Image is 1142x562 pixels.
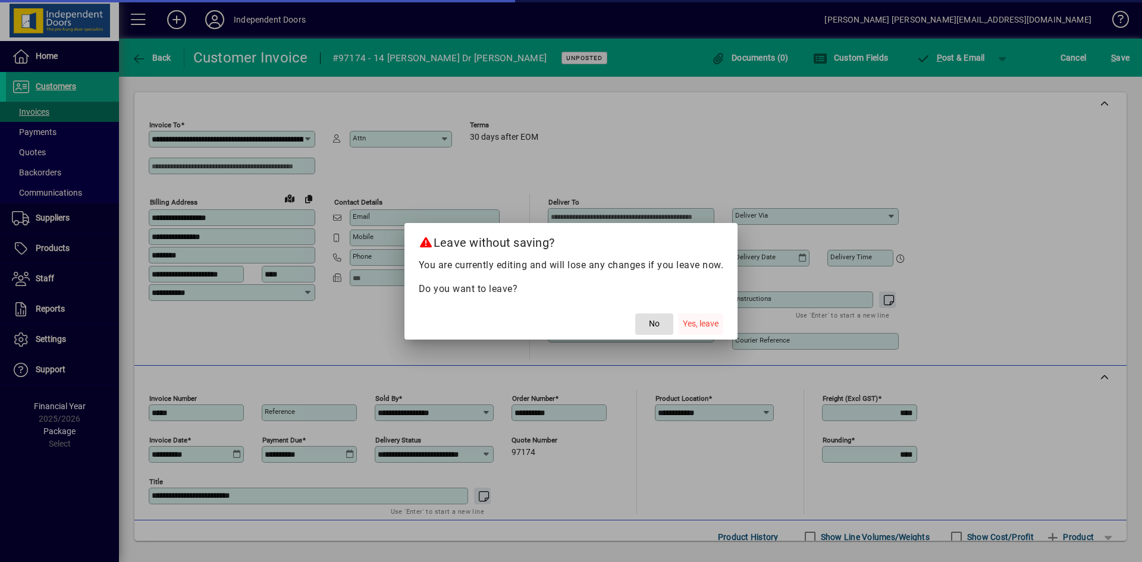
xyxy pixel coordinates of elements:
button: Yes, leave [678,313,723,335]
p: You are currently editing and will lose any changes if you leave now. [419,258,724,272]
span: Yes, leave [683,318,719,330]
span: No [649,318,660,330]
button: No [635,313,673,335]
p: Do you want to leave? [419,282,724,296]
h2: Leave without saving? [404,223,738,258]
